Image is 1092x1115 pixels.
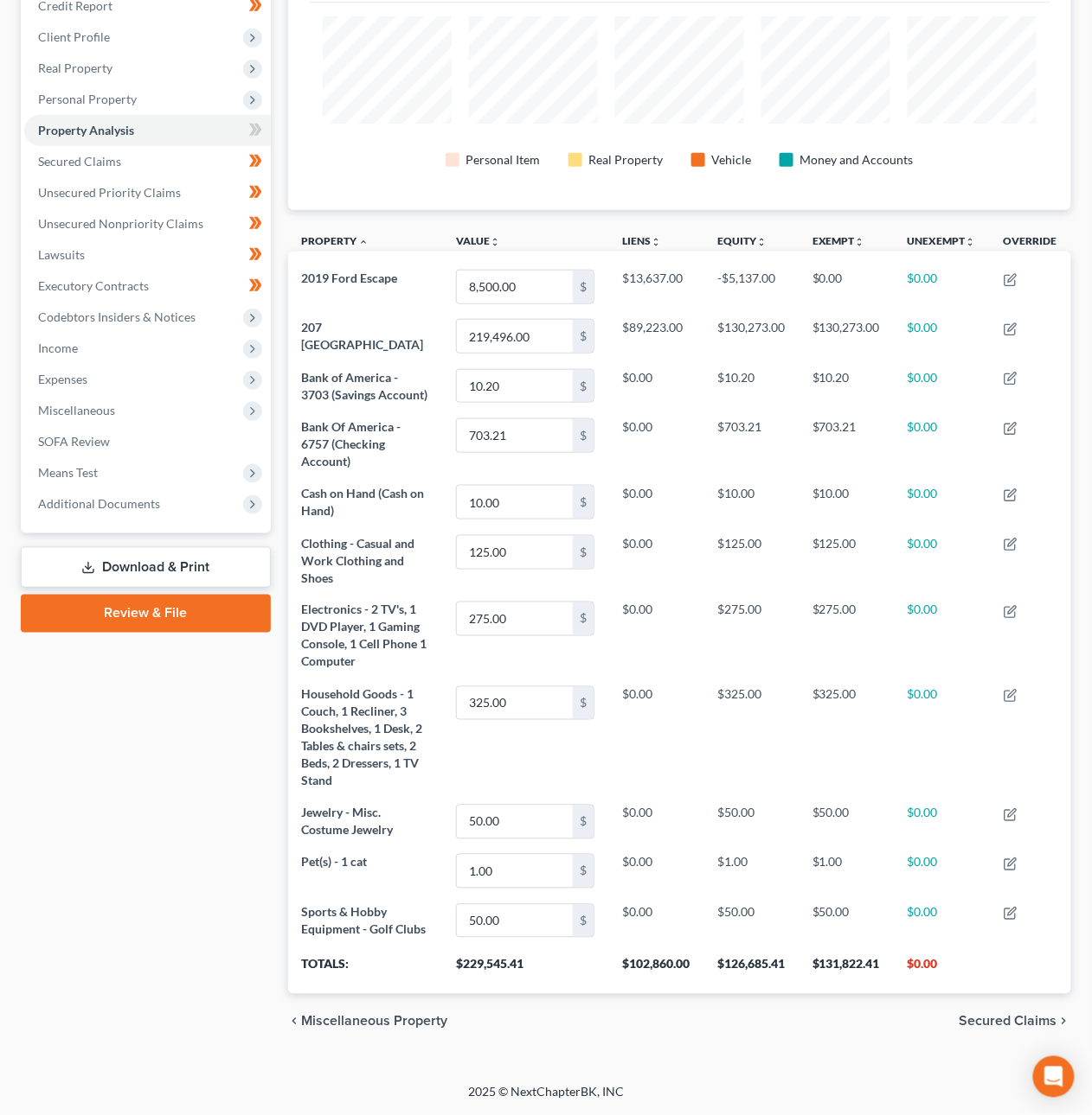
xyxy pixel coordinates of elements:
span: Household Goods - 1 Couch, 1 Recliner, 3 Bookshelves, 1 Desk, 2 Tables & chairs sets, 2 Beds, 2 D... [302,687,423,788]
span: Additional Documents [38,496,160,511]
div: 2025 © NextChapterBK, INC [53,1084,1039,1115]
span: Client Profile [38,29,110,44]
input: 0.00 [457,271,573,303]
div: $ [573,602,594,635]
div: Real Property [589,151,664,169]
a: Equityunfold_more [717,234,767,247]
td: $0.00 [608,527,703,594]
td: $130,273.00 [799,312,894,361]
span: Electronics - 2 TV's, 1 DVD Player, 1 Gaming Console, 1 Cell Phone 1 Computer [302,602,427,669]
td: $50.00 [799,797,894,846]
td: $0.00 [894,361,990,411]
th: $131,822.41 [799,946,894,994]
td: $0.00 [894,411,990,477]
a: Property Analysis [24,115,271,146]
input: 0.00 [457,419,573,452]
td: $325.00 [703,679,799,797]
th: Totals: [288,946,443,994]
th: $0.00 [894,946,990,994]
td: $89,223.00 [608,312,703,361]
button: Secured Claims chevron_right [960,1015,1071,1029]
i: expand_less [359,237,369,247]
div: $ [573,536,594,569]
td: $0.00 [608,679,703,797]
td: $13,637.00 [608,262,703,311]
a: SOFA Review [24,426,271,457]
span: Bank Of America - 6757 (Checking Account) [302,419,401,468]
div: Open Intercom Messenger [1033,1056,1075,1098]
input: 0.00 [457,536,573,569]
a: Unsecured Priority Claims [24,177,271,208]
a: Executory Contracts [24,271,271,302]
a: Secured Claims [24,146,271,177]
td: $0.00 [894,797,990,846]
span: Pet(s) - 1 cat [302,855,368,870]
th: $102,860.00 [608,946,703,994]
div: Vehicle [712,151,752,169]
span: Property Analysis [38,123,134,137]
span: Cash on Hand (Cash on Hand) [302,486,425,518]
span: Secured Claims [38,154,121,169]
span: Codebtors Insiders & Notices [38,309,196,324]
th: Override [990,224,1071,263]
td: $0.00 [894,312,990,361]
td: $0.00 [608,595,703,679]
span: Sports & Hobby Equipment - Golf Clubs [302,905,427,937]
td: $130,273.00 [703,312,799,361]
span: Means Test [38,465,98,480]
div: Money and Accounts [800,151,914,169]
i: unfold_more [855,237,865,247]
a: Exemptunfold_more [813,234,865,247]
td: $0.00 [608,478,703,527]
span: Bank of America - 3703 (Savings Account) [302,370,428,402]
div: $ [573,905,594,938]
td: $0.00 [608,797,703,846]
td: $0.00 [894,595,990,679]
td: $0.00 [608,847,703,896]
span: Unsecured Priority Claims [38,185,181,200]
a: Property expand_less [302,234,369,247]
a: Lawsuits [24,239,271,271]
td: $10.20 [799,361,894,411]
input: 0.00 [457,486,573,519]
a: Liensunfold_more [622,234,661,247]
th: $229,545.41 [442,946,608,994]
a: Valueunfold_more [456,234,500,247]
div: $ [573,486,594,519]
input: 0.00 [457,687,573,720]
td: $50.00 [799,896,894,946]
div: $ [573,271,594,303]
span: Secured Claims [960,1015,1057,1029]
td: $0.00 [894,896,990,946]
td: $0.00 [894,847,990,896]
input: 0.00 [457,905,573,938]
td: $325.00 [799,679,894,797]
span: Miscellaneous [38,403,115,417]
td: $0.00 [894,527,990,594]
div: $ [573,806,594,838]
td: $50.00 [703,896,799,946]
td: $125.00 [703,527,799,594]
td: $125.00 [799,527,894,594]
a: Unexemptunfold_more [908,234,976,247]
div: $ [573,855,594,888]
i: chevron_right [1057,1015,1071,1029]
a: Review & File [21,595,271,633]
td: $0.00 [894,478,990,527]
input: 0.00 [457,370,573,403]
span: SOFA Review [38,434,110,449]
div: $ [573,370,594,403]
div: $ [573,687,594,720]
td: $275.00 [799,595,894,679]
div: $ [573,320,594,353]
span: Lawsuits [38,247,85,262]
span: Miscellaneous Property [302,1015,448,1029]
span: Income [38,341,78,355]
td: $10.20 [703,361,799,411]
i: chevron_left [288,1015,302,1029]
input: 0.00 [457,855,573,888]
div: Personal Item [466,151,541,169]
span: Executory Contracts [38,278,149,293]
span: Real Property [38,61,112,75]
input: 0.00 [457,320,573,353]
